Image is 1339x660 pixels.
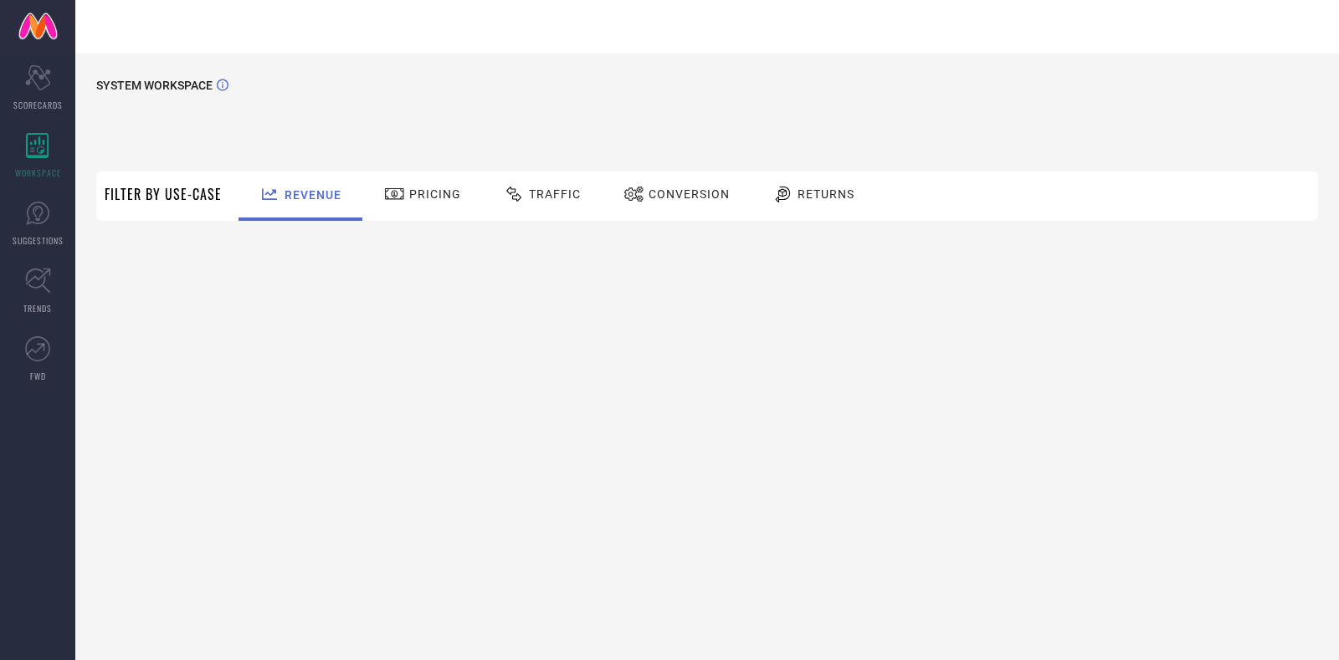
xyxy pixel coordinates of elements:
span: Revenue [285,188,341,202]
span: Traffic [529,187,581,201]
span: FWD [30,370,46,382]
span: WORKSPACE [15,166,61,179]
span: TRENDS [23,302,52,315]
span: Pricing [409,187,461,201]
span: SYSTEM WORKSPACE [96,79,213,92]
span: Returns [798,187,854,201]
span: SCORECARDS [13,99,63,111]
span: Conversion [649,187,730,201]
span: SUGGESTIONS [13,234,64,247]
span: Filter By Use-Case [105,184,222,204]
